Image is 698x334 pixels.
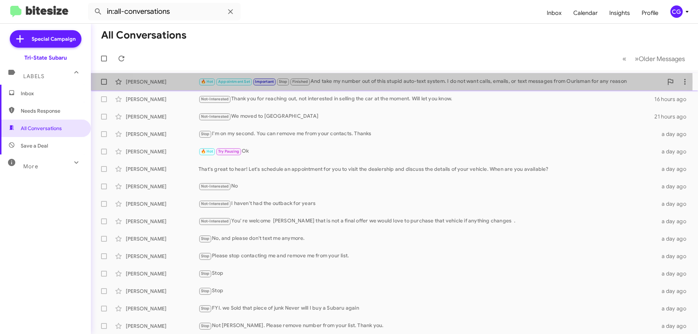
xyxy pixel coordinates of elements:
span: Older Messages [639,55,685,63]
span: Stop [201,306,210,311]
span: All Conversations [21,125,62,132]
div: Thank you for reaching out, not interested in selling the car at the moment. Will let you know. [198,95,654,103]
button: CG [664,5,690,18]
div: No, and please don't text me anymore. [198,234,657,243]
div: a day ago [657,218,692,225]
div: [PERSON_NAME] [126,322,198,330]
div: a day ago [657,270,692,277]
div: I haven't had the outback for years [198,200,657,208]
span: Special Campaign [32,35,76,43]
div: [PERSON_NAME] [126,183,198,190]
span: Stop [279,79,288,84]
div: Please stop contacting me and remove me from your list. [198,252,657,260]
button: Next [630,51,689,66]
span: Finished [292,79,308,84]
span: Stop [201,132,210,136]
div: a day ago [657,200,692,208]
div: [PERSON_NAME] [126,78,198,85]
div: Ok [198,147,657,156]
div: a day ago [657,253,692,260]
span: 🔥 Hot [201,149,213,154]
div: CG [670,5,683,18]
span: Stop [201,271,210,276]
span: Not-Interested [201,219,229,224]
div: 16 hours ago [654,96,692,103]
a: Profile [636,3,664,24]
span: Try Pausing [218,149,239,154]
span: Needs Response [21,107,83,114]
div: You' re welcome [PERSON_NAME] that is not a final offer we would love to purchase that vehicle if... [198,217,657,225]
div: We moved to [GEOGRAPHIC_DATA] [198,112,654,121]
div: [PERSON_NAME] [126,130,198,138]
button: Previous [618,51,631,66]
div: a day ago [657,322,692,330]
input: Search [88,3,241,20]
div: That's great to hear! Let's schedule an appointment for you to visit the dealership and discuss t... [198,165,657,173]
span: Stop [201,323,210,328]
div: a day ago [657,148,692,155]
div: [PERSON_NAME] [126,270,198,277]
span: Save a Deal [21,142,48,149]
span: » [635,54,639,63]
div: a day ago [657,287,692,295]
div: a day ago [657,130,692,138]
a: Special Campaign [10,30,81,48]
div: [PERSON_NAME] [126,305,198,312]
span: Stop [201,289,210,293]
div: [PERSON_NAME] [126,253,198,260]
span: More [23,163,38,170]
span: Appointment Set [218,79,250,84]
div: [PERSON_NAME] [126,148,198,155]
div: I'm on my second. You can remove me from your contacts. Thanks [198,130,657,138]
span: « [622,54,626,63]
span: Not-Interested [201,97,229,101]
span: Not-Interested [201,184,229,189]
nav: Page navigation example [618,51,689,66]
a: Inbox [541,3,567,24]
div: a day ago [657,165,692,173]
div: [PERSON_NAME] [126,235,198,242]
span: 🔥 Hot [201,79,213,84]
span: Not-Interested [201,201,229,206]
span: Labels [23,73,44,80]
div: Stop [198,269,657,278]
div: [PERSON_NAME] [126,165,198,173]
div: a day ago [657,235,692,242]
div: Not [PERSON_NAME]. Please remove number from your list. Thank you. [198,322,657,330]
div: a day ago [657,305,692,312]
span: Stop [201,254,210,258]
div: No [198,182,657,190]
div: And take my number out of this stupid auto-text system. I do not want calls, emails, or text mess... [198,77,663,86]
div: [PERSON_NAME] [126,200,198,208]
div: [PERSON_NAME] [126,218,198,225]
div: [PERSON_NAME] [126,96,198,103]
h1: All Conversations [101,29,186,41]
span: Not-Interested [201,114,229,119]
div: [PERSON_NAME] [126,287,198,295]
a: Insights [603,3,636,24]
a: Calendar [567,3,603,24]
div: Tri-State Subaru [24,54,67,61]
div: [PERSON_NAME] [126,113,198,120]
div: a day ago [657,183,692,190]
div: Stop [198,287,657,295]
span: Inbox [21,90,83,97]
span: Stop [201,236,210,241]
div: FYI. we Sold that piece of junk Never will I buy a Subaru again [198,304,657,313]
div: 21 hours ago [654,113,692,120]
span: Important [255,79,274,84]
